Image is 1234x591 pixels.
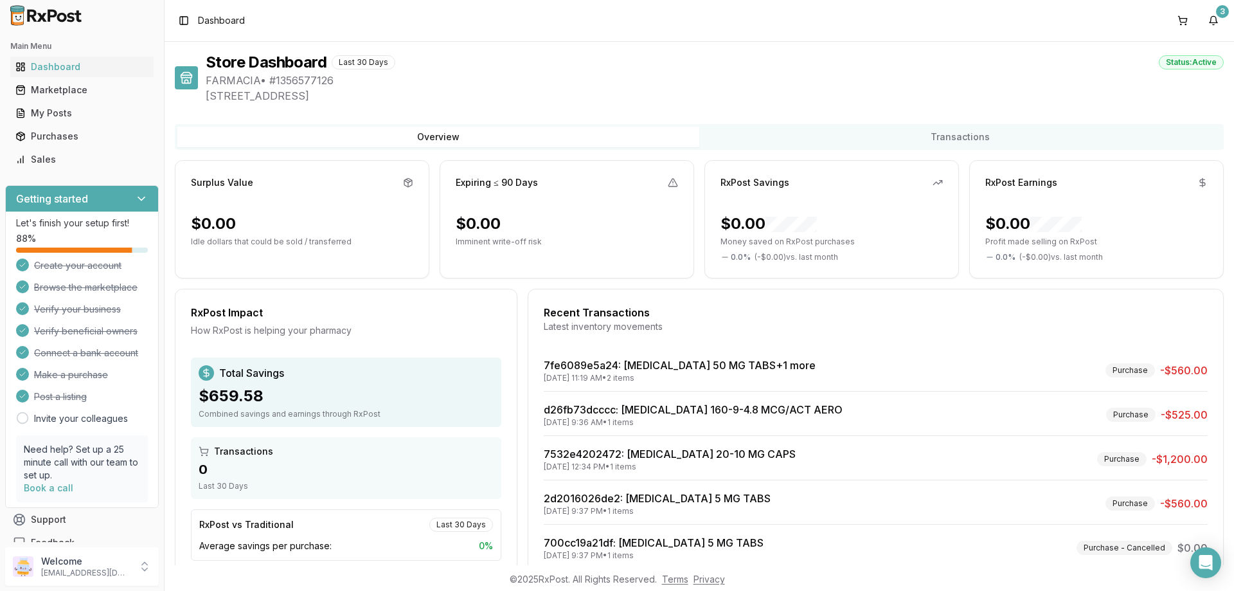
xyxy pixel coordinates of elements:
[5,57,159,77] button: Dashboard
[1105,496,1155,511] div: Purchase
[41,555,130,568] p: Welcome
[544,403,843,416] a: d26fb73dcccc: [MEDICAL_DATA] 160-9-4.8 MCG/ACT AERO
[544,320,1208,333] div: Latest inventory movements
[16,232,36,245] span: 88 %
[731,252,751,262] span: 0.0 %
[5,149,159,170] button: Sales
[1159,55,1224,69] div: Status: Active
[199,386,494,406] div: $659.58
[720,176,789,189] div: RxPost Savings
[191,305,501,320] div: RxPost Impact
[699,127,1221,147] button: Transactions
[219,365,284,381] span: Total Savings
[1190,547,1221,578] div: Open Intercom Messenger
[5,103,159,123] button: My Posts
[10,55,154,78] a: Dashboard
[544,359,816,372] a: 7fe6089e5a24: [MEDICAL_DATA] 50 MG TABS+1 more
[15,60,148,73] div: Dashboard
[5,80,159,100] button: Marketplace
[34,412,128,425] a: Invite your colleagues
[1160,363,1208,378] span: -$560.00
[198,14,245,27] span: Dashboard
[10,125,154,148] a: Purchases
[456,176,538,189] div: Expiring ≤ 90 Days
[456,214,501,234] div: $0.00
[544,448,796,460] a: 7532e4202472: [MEDICAL_DATA] 20-10 MG CAPS
[1203,10,1224,31] button: 3
[544,462,796,472] div: [DATE] 12:34 PM • 1 items
[206,73,1224,88] span: FARMACIA • # 1356577126
[15,130,148,143] div: Purchases
[429,518,493,532] div: Last 30 Days
[199,540,332,552] span: Average savings per purchase:
[479,540,493,552] span: 0 %
[5,508,159,531] button: Support
[214,445,273,458] span: Transactions
[16,217,148,230] p: Let's finish your setup first!
[16,191,88,206] h3: Getting started
[34,325,138,338] span: Verify beneficial owners
[24,482,73,493] a: Book a call
[1105,363,1155,377] div: Purchase
[191,237,413,247] p: Idle dollars that could be sold / transferred
[191,176,253,189] div: Surplus Value
[41,568,130,578] p: [EMAIL_ADDRESS][DOMAIN_NAME]
[720,237,943,247] p: Money saved on RxPost purchases
[693,574,725,585] a: Privacy
[544,373,816,383] div: [DATE] 11:19 AM • 2 items
[720,214,817,234] div: $0.00
[199,518,294,531] div: RxPost vs Traditional
[206,52,326,73] h1: Store Dashboard
[985,214,1082,234] div: $0.00
[191,324,501,337] div: How RxPost is helping your pharmacy
[1216,5,1229,18] div: 3
[985,176,1057,189] div: RxPost Earnings
[1177,540,1208,556] span: $0.00
[332,55,395,69] div: Last 30 Days
[34,259,121,272] span: Create your account
[544,417,843,428] div: [DATE] 9:36 AM • 1 items
[544,536,764,549] a: 700cc19a21df: [MEDICAL_DATA] 5 MG TABS
[34,281,138,294] span: Browse the marketplace
[10,41,154,51] h2: Main Menu
[996,252,1015,262] span: 0.0 %
[1019,252,1103,262] span: ( - $0.00 ) vs. last month
[1161,407,1208,423] span: -$525.00
[24,443,140,482] p: Need help? Set up a 25 minute call with our team to set up.
[177,127,699,147] button: Overview
[662,574,688,585] a: Terms
[13,556,33,577] img: User avatar
[34,347,138,359] span: Connect a bank account
[544,550,764,561] div: [DATE] 9:37 PM • 1 items
[1077,541,1172,555] div: Purchase - Cancelled
[15,107,148,120] div: My Posts
[199,409,494,419] div: Combined savings and earnings through RxPost
[5,126,159,147] button: Purchases
[1106,408,1156,422] div: Purchase
[34,303,121,316] span: Verify your business
[15,153,148,166] div: Sales
[15,84,148,96] div: Marketplace
[10,102,154,125] a: My Posts
[456,237,678,247] p: Imminent write-off risk
[198,14,245,27] nav: breadcrumb
[1097,452,1147,466] div: Purchase
[544,492,771,505] a: 2d2016026de2: [MEDICAL_DATA] 5 MG TABS
[5,531,159,554] button: Feedback
[1160,496,1208,511] span: -$560.00
[206,88,1224,104] span: [STREET_ADDRESS]
[199,460,494,478] div: 0
[1152,451,1208,467] span: -$1,200.00
[31,536,75,549] span: Feedback
[10,148,154,171] a: Sales
[34,390,87,403] span: Post a listing
[544,305,1208,320] div: Recent Transactions
[199,481,494,491] div: Last 30 Days
[10,78,154,102] a: Marketplace
[755,252,838,262] span: ( - $0.00 ) vs. last month
[34,368,108,381] span: Make a purchase
[985,237,1208,247] p: Profit made selling on RxPost
[5,5,87,26] img: RxPost Logo
[544,506,771,516] div: [DATE] 9:37 PM • 1 items
[191,214,236,234] div: $0.00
